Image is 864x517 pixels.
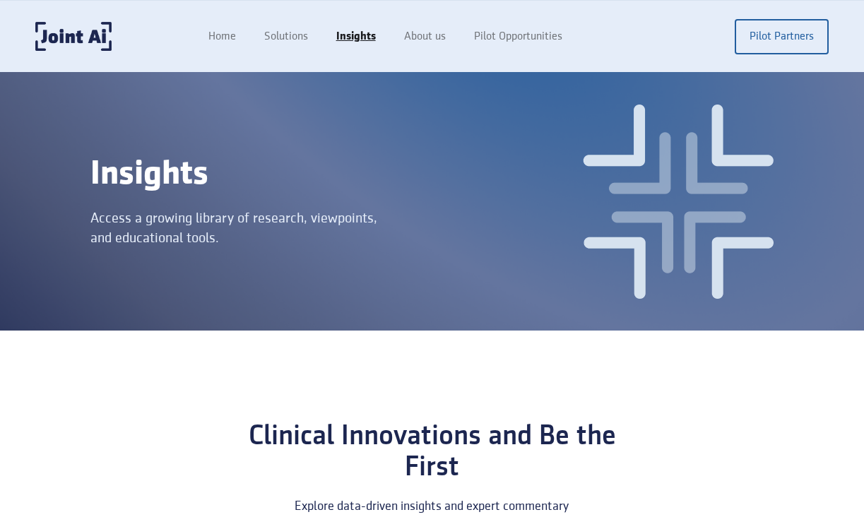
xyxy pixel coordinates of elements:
div: Access a growing library of research, viewpoints, and educational tools. [90,208,384,248]
a: Solutions [250,23,322,50]
a: Insights [322,23,390,50]
a: home [35,22,112,51]
div: Clinical Innovations and Be the First [227,421,637,483]
a: Pilot Partners [735,19,829,54]
a: Pilot Opportunities [460,23,576,50]
a: About us [390,23,460,50]
a: Home [194,23,250,50]
div: Insights [90,155,509,194]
